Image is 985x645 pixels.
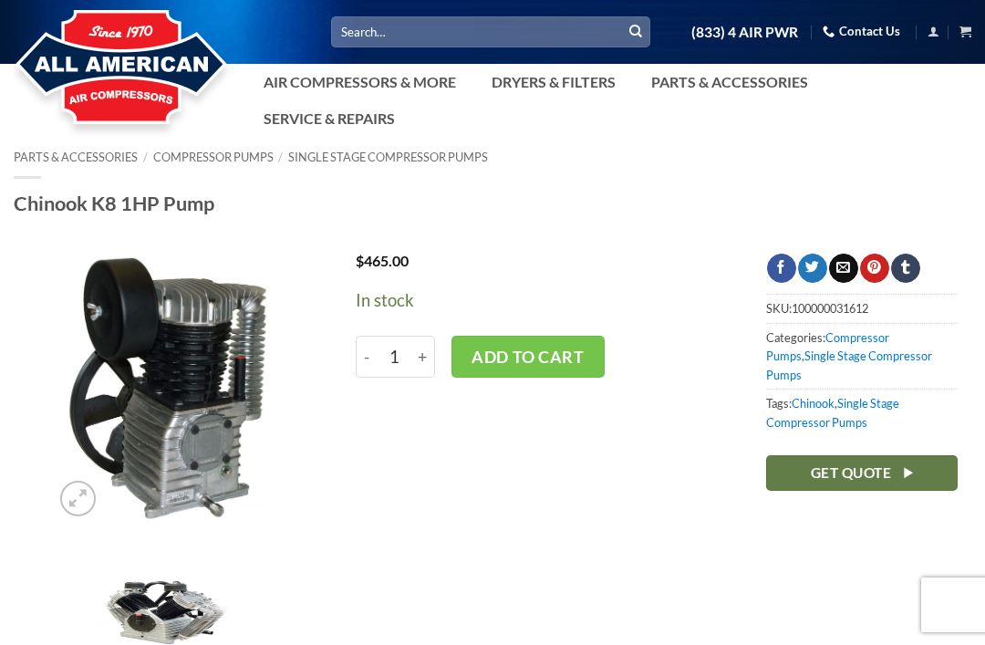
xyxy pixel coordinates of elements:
[51,254,276,525] img: Chinook K8 1HP Pump
[14,151,971,164] nav: Breadcrumb
[278,150,283,164] span: /
[823,17,900,46] a: Contact Us
[378,336,411,378] input: Product quantity
[766,349,932,381] a: Single Stage Compressor Pumps
[767,254,795,283] a: Share on Facebook
[451,336,605,378] button: Add to cart
[959,20,971,43] a: View cart
[928,20,939,43] a: Login
[792,396,835,411] a: Chinook
[253,64,467,100] a: Air Compressors & More
[153,150,274,164] a: Compressor Pumps
[253,100,406,137] a: Service & Repairs
[766,389,958,436] span: Tags: ,
[14,150,138,164] a: Parts & Accessories
[356,336,378,378] input: Reduce quantity of Chinook K8 1HP Pump
[288,150,488,164] a: Single Stage Compressor Pumps
[622,18,649,46] button: Submit
[356,287,711,314] p: In stock
[331,16,650,47] input: Search…
[766,294,958,322] span: SKU:
[811,462,891,484] span: Get Quote
[356,252,364,269] span: $
[60,481,96,516] a: Zoom
[891,254,919,283] a: Share on Tumblr
[766,396,899,429] a: Single Stage Compressor Pumps
[829,254,857,283] a: Email to a Friend
[766,330,889,363] a: Compressor Pumps
[411,336,435,378] input: Increase quantity of Chinook K8 1HP Pump
[143,150,148,164] span: /
[640,64,819,100] a: Parts & Accessories
[14,191,971,216] h1: Chinook K8 1HP Pump
[481,64,627,100] a: Dryers & Filters
[792,301,868,316] span: 100000031612
[766,323,958,389] span: Categories: ,
[691,16,798,48] a: (833) 4 AIR PWR
[766,455,958,491] a: Get Quote
[798,254,826,283] a: Share on Twitter
[860,254,888,283] a: Pin on Pinterest
[356,252,409,269] bdi: 465.00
